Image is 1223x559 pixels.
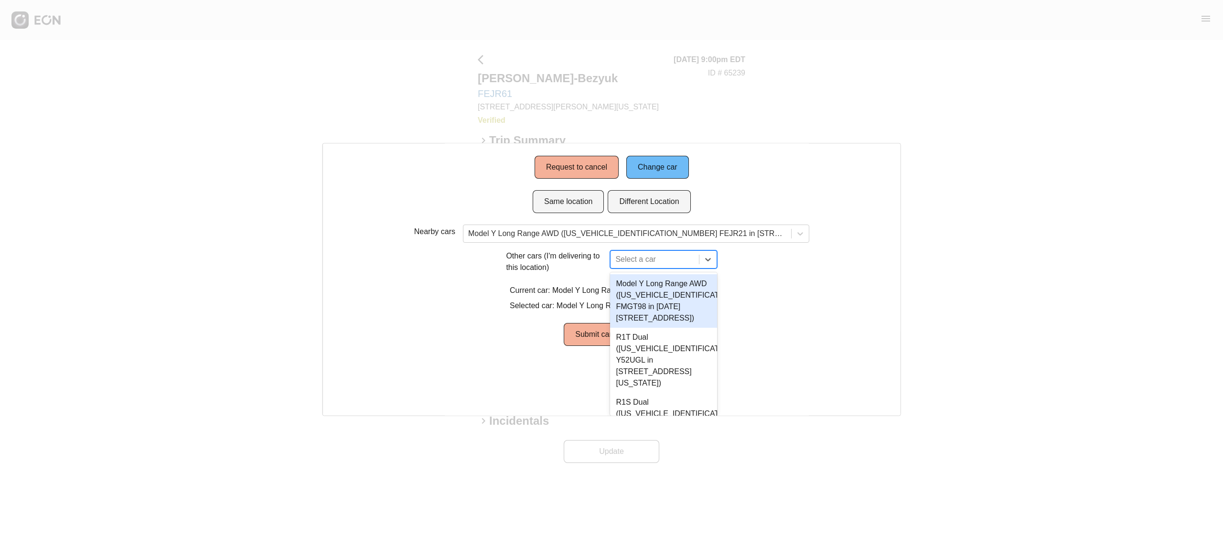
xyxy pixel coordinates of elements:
div: Model Y Long Range AWD ([US_VEHICLE_IDENTIFICATION_NUMBER] FMGT98 in [DATE][STREET_ADDRESS]) [610,274,717,328]
p: Selected car: Model Y Long Range AWD (FEJR21 in 11101) [510,300,714,312]
button: Submit car change [564,323,650,346]
div: R1S Dual ([US_VEHICLE_IDENTIFICATION_NUMBER] R55UGL in [DATE][STREET_ADDRESS]) [610,393,717,446]
p: Other cars (I'm delivering to this location) [506,250,606,273]
button: Different Location [608,190,690,213]
div: R1T Dual ([US_VEHICLE_IDENTIFICATION_NUMBER] Y52UGL in [STREET_ADDRESS][US_STATE]) [610,328,717,393]
button: Change car [626,156,689,179]
p: Nearby cars [414,226,455,237]
p: Current car: Model Y Long Range AWD (FEJR61 in 11101) [510,285,714,296]
button: Request to cancel [535,156,619,179]
button: Same location [533,190,604,213]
